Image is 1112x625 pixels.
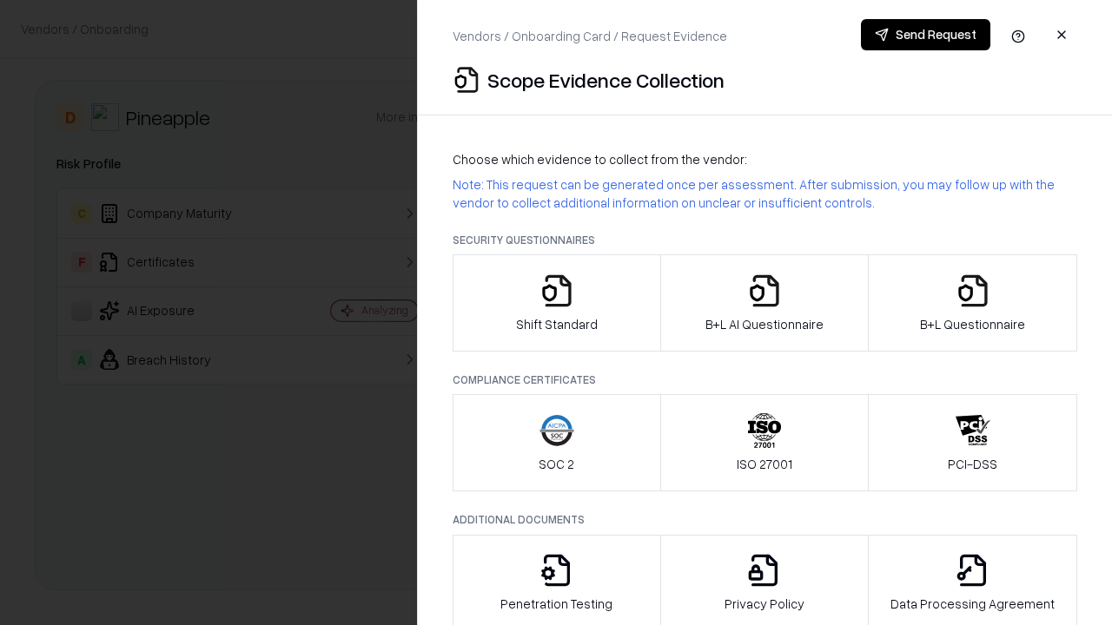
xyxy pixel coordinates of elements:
button: Send Request [861,19,990,50]
button: PCI-DSS [868,394,1077,491]
p: PCI-DSS [948,455,997,473]
button: SOC 2 [453,394,661,491]
button: B+L Questionnaire [868,254,1077,352]
p: SOC 2 [539,455,574,473]
p: Additional Documents [453,512,1077,527]
p: ISO 27001 [737,455,792,473]
p: Choose which evidence to collect from the vendor: [453,150,1077,168]
p: Security Questionnaires [453,233,1077,247]
button: ISO 27001 [660,394,870,491]
p: Compliance Certificates [453,372,1077,387]
p: Data Processing Agreement [890,595,1055,613]
p: Scope Evidence Collection [487,66,725,94]
p: B+L AI Questionnaire [705,315,824,333]
p: Shift Standard [516,315,598,333]
button: B+L AI Questionnaire [660,254,870,352]
p: Vendors / Onboarding Card / Request Evidence [453,27,727,45]
p: B+L Questionnaire [920,315,1025,333]
p: Penetration Testing [500,595,612,613]
p: Privacy Policy [725,595,804,613]
p: Note: This request can be generated once per assessment. After submission, you may follow up with... [453,175,1077,212]
button: Shift Standard [453,254,661,352]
